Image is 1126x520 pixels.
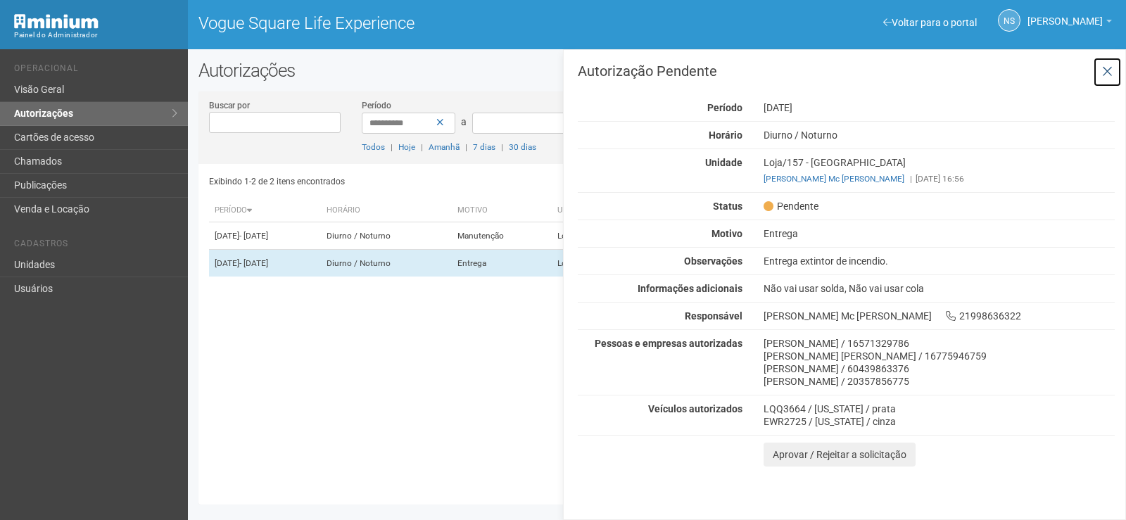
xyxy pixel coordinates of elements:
strong: Horário [709,129,742,141]
th: Horário [321,199,452,222]
strong: Veículos autorizados [648,403,742,414]
img: Minium [14,14,99,29]
td: Loja/142 [552,222,630,250]
td: Diurno / Noturno [321,222,452,250]
div: [DATE] 16:56 [764,172,1115,185]
td: Entrega [452,250,552,277]
div: Entrega [753,227,1125,240]
h3: Autorização Pendente [578,64,1115,78]
span: - [DATE] [239,258,268,268]
td: [DATE] [209,222,322,250]
div: [PERSON_NAME] / 60439863376 [764,362,1115,375]
td: Diurno / Noturno [321,250,452,277]
strong: Responsável [685,310,742,322]
li: Operacional [14,63,177,78]
div: Não vai usar solda, Não vai usar cola [753,282,1125,295]
th: Unidade [552,199,630,222]
strong: Unidade [705,157,742,168]
a: Todos [362,142,385,152]
div: [PERSON_NAME] Mc [PERSON_NAME] 21998636322 [753,310,1125,322]
a: Amanhã [429,142,460,152]
div: Painel do Administrador [14,29,177,42]
a: 7 dias [473,142,495,152]
span: | [391,142,393,152]
li: Cadastros [14,239,177,253]
a: Voltar para o portal [883,17,977,28]
div: Entrega extintor de incendio. [753,255,1125,267]
span: - [DATE] [239,231,268,241]
span: | [910,174,912,184]
a: 30 dias [509,142,536,152]
button: Aprovar / Rejeitar a solicitação [764,443,916,467]
td: Manutenção [452,222,552,250]
label: Período [362,99,391,112]
th: Motivo [452,199,552,222]
th: Período [209,199,322,222]
div: Exibindo 1-2 de 2 itens encontrados [209,171,652,192]
strong: Período [707,102,742,113]
h1: Vogue Square Life Experience [198,14,647,32]
div: EWR2725 / [US_STATE] / cinza [764,415,1115,428]
h2: Autorizações [198,60,1115,81]
a: Hoje [398,142,415,152]
a: [PERSON_NAME] Mc [PERSON_NAME] [764,174,904,184]
div: [PERSON_NAME] / 20357856775 [764,375,1115,388]
strong: Informações adicionais [638,283,742,294]
label: Buscar por [209,99,250,112]
td: Loja/157 [552,250,630,277]
div: Loja/157 - [GEOGRAPHIC_DATA] [753,156,1125,185]
div: Diurno / Noturno [753,129,1125,141]
div: LQQ3664 / [US_STATE] / prata [764,402,1115,415]
span: Pendente [764,200,818,213]
td: [DATE] [209,250,322,277]
span: a [461,116,467,127]
span: | [501,142,503,152]
div: [PERSON_NAME] [PERSON_NAME] / 16775946759 [764,350,1115,362]
span: | [421,142,423,152]
span: Nicolle Silva [1027,2,1103,27]
strong: Observações [684,255,742,267]
span: | [465,142,467,152]
a: NS [998,9,1020,32]
strong: Motivo [711,228,742,239]
div: [PERSON_NAME] / 16571329786 [764,337,1115,350]
a: [PERSON_NAME] [1027,18,1112,29]
strong: Status [713,201,742,212]
div: [DATE] [753,101,1125,114]
strong: Pessoas e empresas autorizadas [595,338,742,349]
